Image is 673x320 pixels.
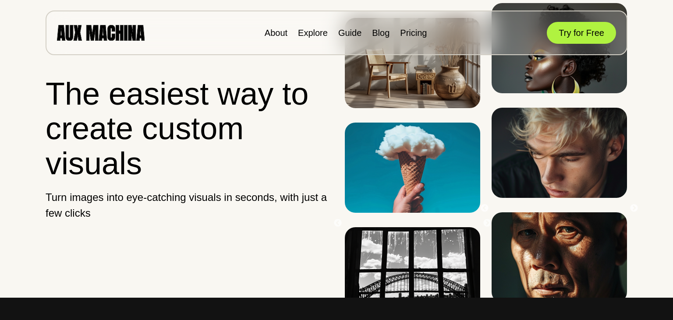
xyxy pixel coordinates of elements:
[630,204,638,213] button: Next
[483,219,492,228] button: Next
[265,28,287,38] a: About
[372,28,390,38] a: Blog
[345,227,480,317] img: Image
[492,108,627,198] img: Image
[345,123,480,213] img: Image
[338,28,361,38] a: Guide
[345,18,480,108] img: Image
[46,190,329,221] p: Turn images into eye-catching visuals in seconds, with just a few clicks
[46,77,329,181] h1: The easiest way to create custom visuals
[480,204,489,213] button: Previous
[400,28,427,38] a: Pricing
[547,22,616,44] button: Try for Free
[492,212,627,302] img: Image
[333,219,342,228] button: Previous
[298,28,328,38] a: Explore
[57,25,145,40] img: AUX MACHINA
